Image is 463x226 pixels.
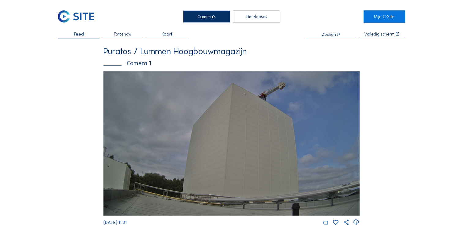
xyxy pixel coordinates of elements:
[103,60,360,66] div: Camera 1
[162,32,172,36] span: Kaart
[58,10,94,23] img: C-SITE Logo
[103,220,127,225] span: [DATE] 11:01
[114,32,132,36] span: Fotoshow
[183,10,230,23] div: Camera's
[58,10,99,23] a: C-SITE Logo
[233,10,280,23] div: Timelapses
[74,32,84,36] span: Feed
[103,47,360,56] div: Puratos / Lummen Hoogbouwmagazijn
[364,10,405,23] a: Mijn C-Site
[103,71,360,216] img: Image
[364,32,394,36] div: Volledig scherm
